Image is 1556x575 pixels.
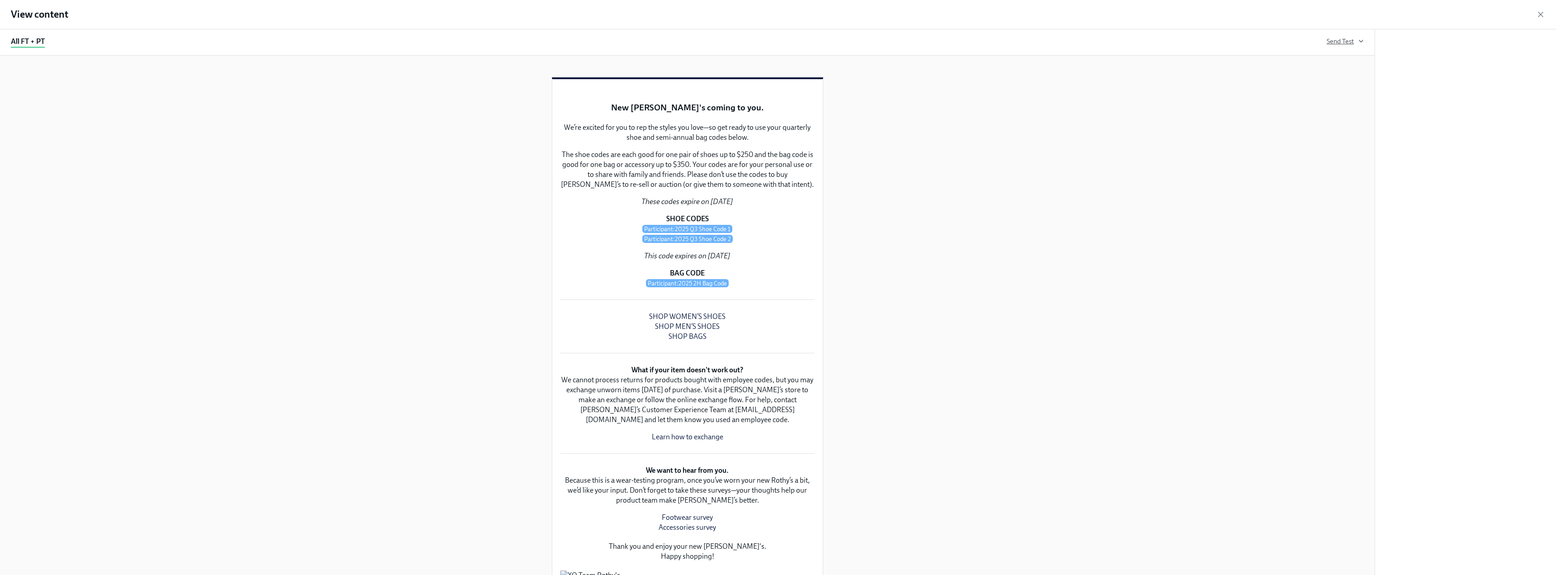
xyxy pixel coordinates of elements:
[560,541,816,562] div: Thank you and enjoy your new [PERSON_NAME]'s. Happy shopping!
[560,122,816,289] div: We’re excited for you to rep the styles you love—so get ready to use your quarterly shoe and semi...
[1327,37,1364,46] button: Send Test
[560,364,816,443] div: What if your item doesn't work out? We cannot process returns for products bought with employee c...
[11,37,45,48] div: All FT + PT
[560,101,816,114] div: New [PERSON_NAME]'s coming to you.
[11,8,68,21] h1: View content
[560,311,816,342] div: SHOP WOMEN’S SHOES SHOP MEN’S SHOES SHOP BAGS
[560,465,816,533] div: We want to hear from you. Because this is a wear-testing program, once you’ve worn your new Rothy...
